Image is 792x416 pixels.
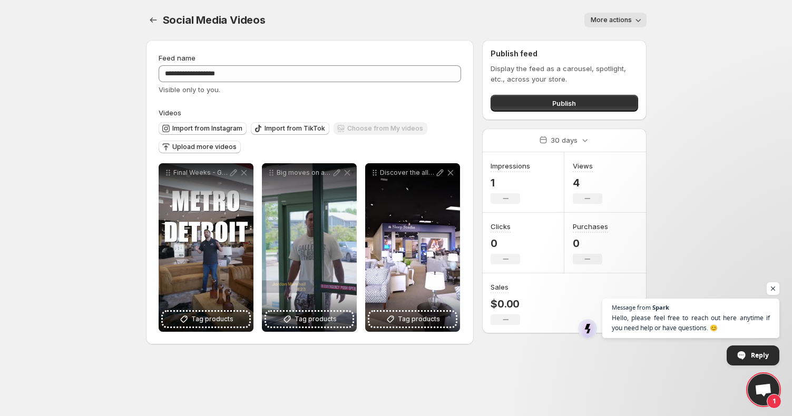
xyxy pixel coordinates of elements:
span: Tag products [398,314,440,324]
div: Final Weeks - Grand Opening Sale [GEOGRAPHIC_DATA] Furnitures NEW 70000 sq ft Southfield showroom... [159,163,253,332]
span: Spark [652,304,669,310]
h3: Views [573,161,593,171]
h3: Purchases [573,221,608,232]
span: Publish [552,98,576,108]
button: Import from TikTok [251,122,329,135]
span: Hello, please feel free to reach out here anytime if you need help or have questions. 😊 [612,313,770,333]
h3: Sales [491,282,509,292]
p: 30 days [551,135,578,145]
button: Tag products [369,312,456,326]
span: Import from TikTok [265,124,325,133]
button: Tag products [266,312,353,326]
h3: Clicks [491,221,511,232]
div: Big moves on and off the field Michigans own Running Back [PERSON_NAME] stopped by 5th Avenue Fur... [262,163,357,332]
button: Publish [491,95,638,112]
span: Social Media Videos [163,14,266,26]
span: Import from Instagram [172,124,242,133]
h3: Impressions [491,161,530,171]
div: Discover the all-new Sleep Studio Mattress Gallery at our Southfield showroom From plush to firm ... [365,163,460,332]
span: 1 [767,394,781,409]
span: Message from [612,304,651,310]
span: Visible only to you. [159,85,220,94]
p: Display the feed as a carousel, spotlight, etc., across your store. [491,63,638,84]
span: Videos [159,108,181,117]
button: Import from Instagram [159,122,247,135]
span: Upload more videos [172,143,237,151]
button: Tag products [163,312,249,326]
div: Open chat [748,374,779,405]
p: Discover the all-new Sleep Studio Mattress Gallery at our Southfield showroom From plush to firm ... [380,169,435,177]
p: $0.00 [491,298,520,310]
span: Feed name [159,54,195,62]
h2: Publish feed [491,48,638,59]
button: Upload more videos [159,141,241,153]
p: 4 [573,176,602,189]
p: 0 [573,237,608,250]
span: Reply [751,346,769,364]
p: 0 [491,237,520,250]
button: More actions [584,13,647,27]
p: Final Weeks - Grand Opening Sale [GEOGRAPHIC_DATA] Furnitures NEW 70000 sq ft Southfield showroom... [173,169,228,177]
span: More actions [591,16,632,24]
p: Big moves on and off the field Michigans own Running Back [PERSON_NAME] stopped by 5th Avenue Fur... [277,169,331,177]
span: Tag products [191,314,233,324]
p: 1 [491,176,530,189]
span: Tag products [295,314,337,324]
button: Settings [146,13,161,27]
